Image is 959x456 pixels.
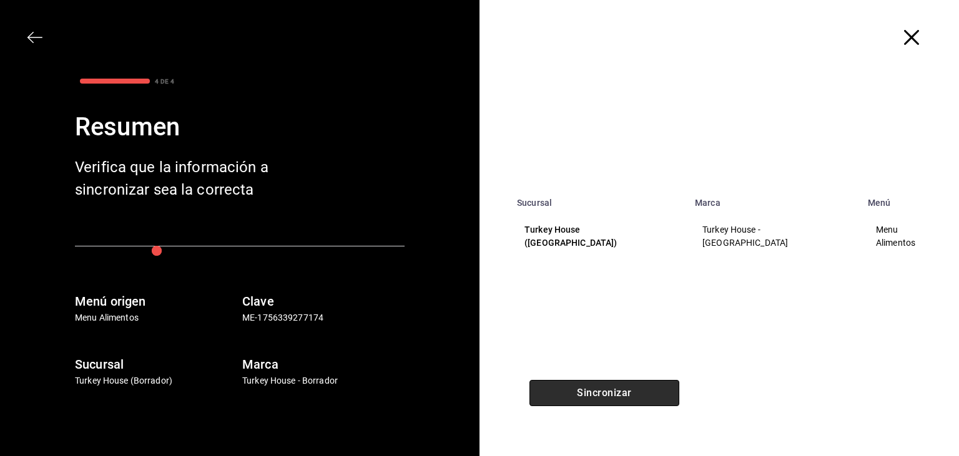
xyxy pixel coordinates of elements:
p: ME-1756339277174 [242,311,405,324]
div: 4 DE 4 [155,77,174,86]
h6: Clave [242,291,405,311]
p: Turkey House - Borrador [242,374,405,387]
th: Menú [860,190,959,208]
th: Sucursal [509,190,687,208]
h6: Menú origen [75,291,237,311]
button: Sincronizar [529,380,679,406]
th: Marca [687,190,860,208]
p: Menu Alimentos [876,223,938,250]
p: Menu Alimentos [75,311,237,324]
div: Resumen [75,109,405,146]
p: Turkey House - [GEOGRAPHIC_DATA] [702,223,845,250]
h6: Marca [242,354,405,374]
h6: Sucursal [75,354,237,374]
p: Turkey House (Borrador) [75,374,237,387]
p: Turkey House ([GEOGRAPHIC_DATA]) [524,223,672,250]
div: Verifica que la información a sincronizar sea la correcta [75,156,275,201]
